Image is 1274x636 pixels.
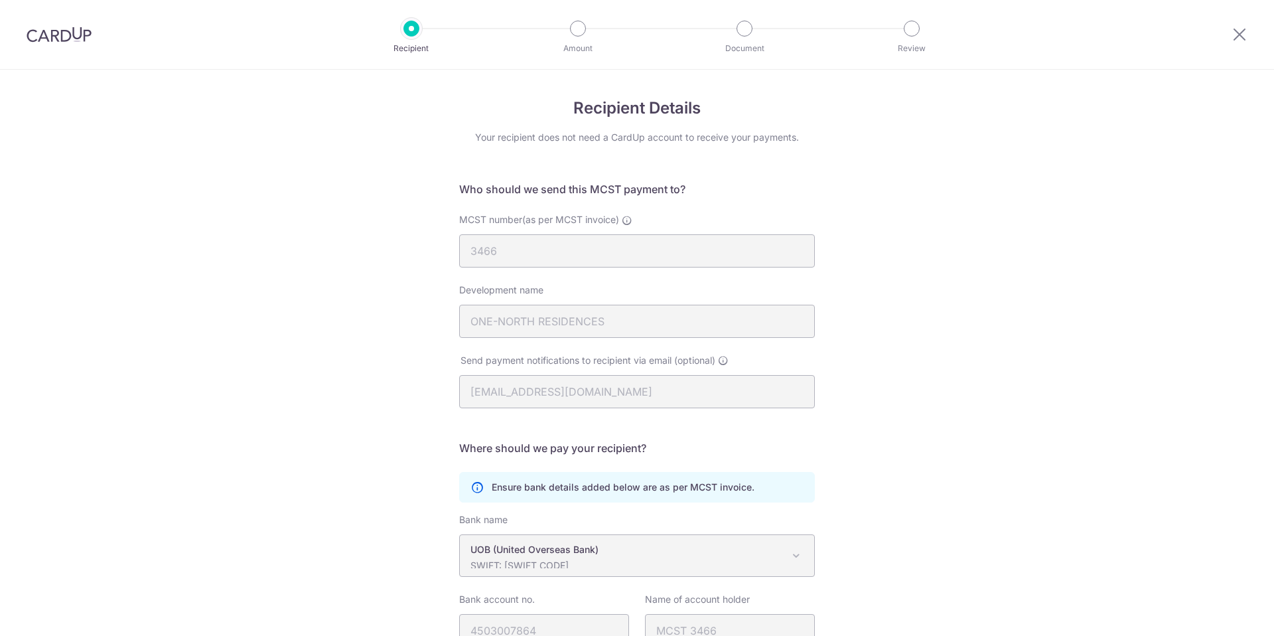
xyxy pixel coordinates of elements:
span: UOB (United Overseas Bank) [459,534,815,577]
p: Review [863,42,961,55]
label: Bank name [459,513,508,526]
p: Document [695,42,794,55]
h5: Where should we pay your recipient? [459,440,815,456]
input: Example: 0001 [459,234,815,268]
label: Development name [459,283,543,297]
span: UOB (United Overseas Bank) [460,535,814,576]
p: Recipient [362,42,460,55]
h4: Recipient Details [459,96,815,120]
p: Amount [529,42,627,55]
input: Enter email address [459,375,815,408]
p: UOB (United Overseas Bank) [470,543,782,556]
label: Bank account no. [459,593,535,606]
div: Your recipient does not need a CardUp account to receive your payments. [459,131,815,144]
p: SWIFT: [SWIFT_CODE] [470,559,782,572]
label: Name of account holder [645,593,750,606]
span: MCST number(as per MCST invoice) [459,214,619,225]
h5: Who should we send this MCST payment to? [459,181,815,197]
img: CardUp [27,27,92,42]
span: Send payment notifications to recipient via email (optional) [460,354,715,367]
p: Ensure bank details added below are as per MCST invoice. [492,481,754,494]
